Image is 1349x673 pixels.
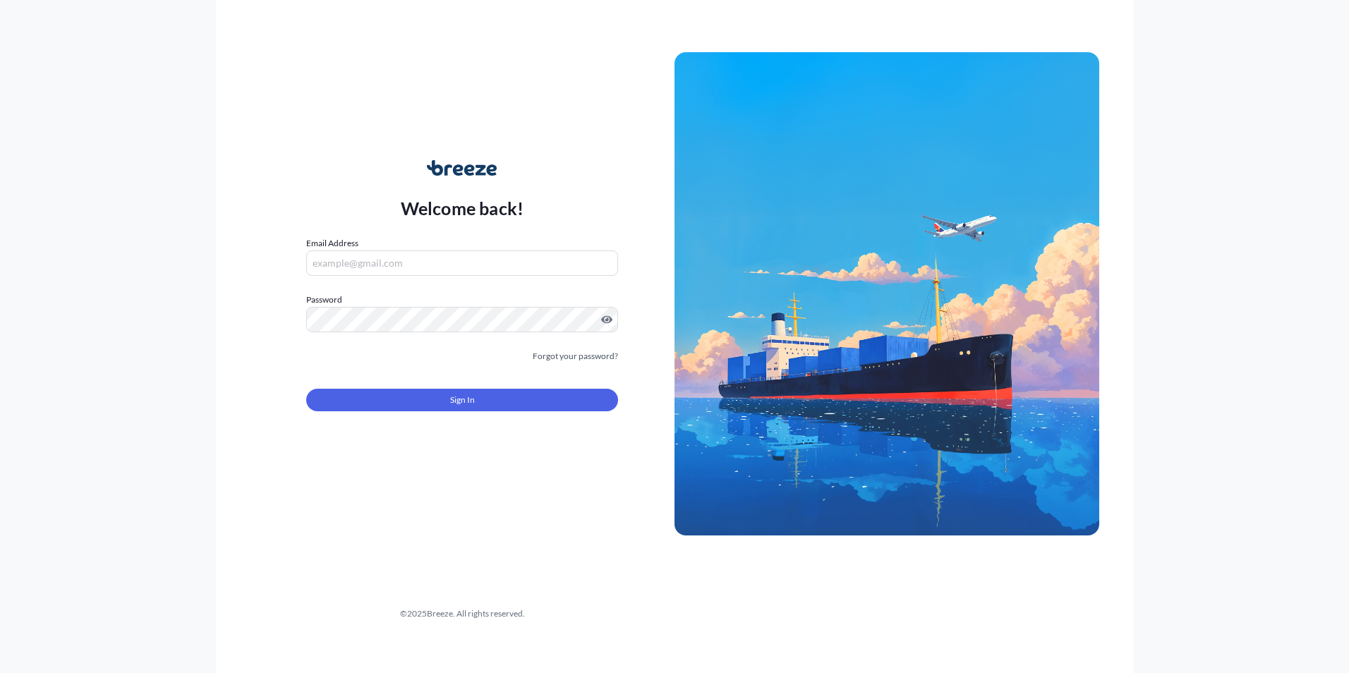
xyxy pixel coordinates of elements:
input: example@gmail.com [306,250,618,276]
label: Password [306,293,618,307]
span: Sign In [450,393,475,407]
button: Sign In [306,389,618,411]
a: Forgot your password? [533,349,618,363]
p: Welcome back! [401,197,524,219]
button: Show password [601,314,612,325]
label: Email Address [306,236,358,250]
img: Ship illustration [674,52,1099,535]
div: © 2025 Breeze. All rights reserved. [250,607,674,621]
